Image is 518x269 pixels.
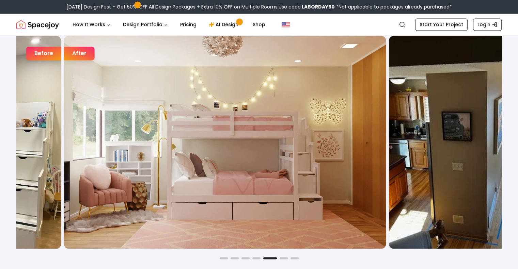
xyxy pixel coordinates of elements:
[117,18,173,31] button: Design Portfolio
[282,20,290,29] img: United States
[26,47,61,60] div: Before
[16,14,502,35] nav: Global
[415,18,468,31] a: Start Your Project
[279,3,335,10] span: Use code:
[247,18,271,31] a: Shop
[252,257,261,259] button: Go to slide 4
[16,18,59,31] a: Spacejoy
[175,18,202,31] a: Pricing
[203,18,246,31] a: AI Design
[302,3,335,10] b: LABORDAY50
[64,36,386,249] img: Kid's Room design after designing with Spacejoy
[231,257,239,259] button: Go to slide 2
[64,47,95,60] div: After
[335,3,452,10] span: *Not applicable to packages already purchased*
[66,3,452,10] div: [DATE] Design Fest – Get 50% OFF All Design Packages + Extra 10% OFF on Multiple Rooms.
[67,18,271,31] nav: Main
[263,257,277,259] button: Go to slide 5
[473,18,502,31] a: Login
[220,257,228,259] button: Go to slide 1
[16,35,502,249] div: Carousel
[241,257,250,259] button: Go to slide 3
[67,18,116,31] button: How It Works
[280,257,288,259] button: Go to slide 6
[16,18,59,31] img: Spacejoy Logo
[291,257,299,259] button: Go to slide 7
